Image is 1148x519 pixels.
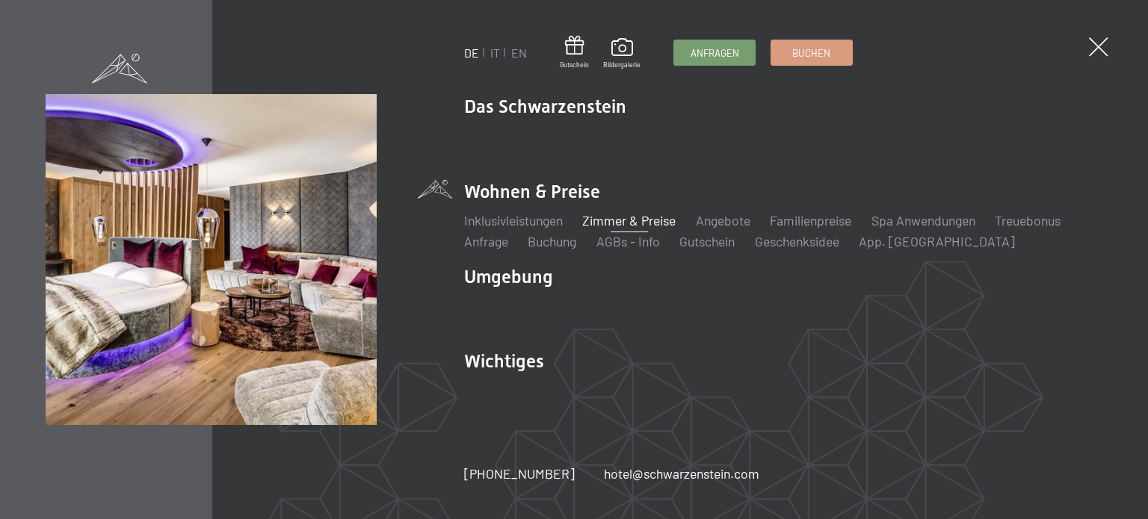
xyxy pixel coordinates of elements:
a: App. [GEOGRAPHIC_DATA] [859,233,1015,249]
span: Gutschein [560,60,589,69]
a: Zimmer & Preise [582,212,676,229]
a: Inklusivleistungen [464,212,563,229]
a: AGBs - Info [596,233,660,249]
a: Gutschein [679,233,735,249]
a: IT [490,46,500,60]
span: Buchen [792,46,830,60]
span: Bildergalerie [603,60,641,69]
span: Anfragen [691,46,739,60]
a: Anfragen [674,40,755,65]
a: Spa Anwendungen [871,212,975,229]
a: Buchung [528,233,576,249]
a: Treuebonus [995,212,1061,229]
a: Angebote [696,212,750,229]
a: [PHONE_NUMBER] [464,464,575,483]
a: Familienpreise [770,212,851,229]
a: Anfrage [464,233,508,249]
a: Gutschein [560,36,589,69]
a: EN [511,46,527,60]
a: hotel@schwarzenstein.com [604,464,759,483]
a: DE [464,46,479,60]
a: Buchen [771,40,852,65]
a: Bildergalerie [603,38,641,69]
span: [PHONE_NUMBER] [464,465,575,482]
a: Geschenksidee [755,233,839,249]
